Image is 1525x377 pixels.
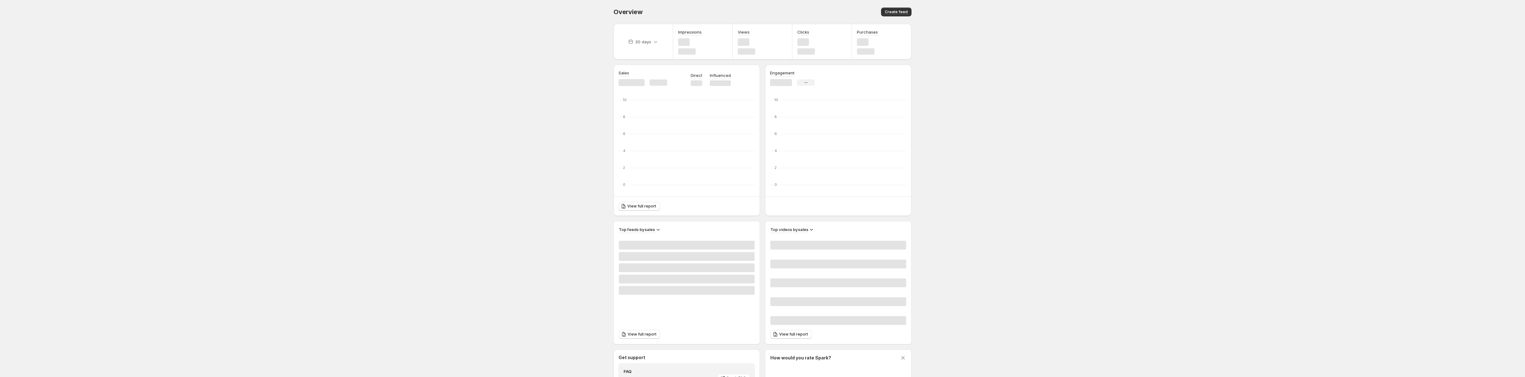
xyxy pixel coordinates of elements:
text: 8 [774,115,777,119]
h4: FAQ [624,368,713,374]
text: 0 [623,182,625,187]
span: View full report [779,332,808,337]
a: View full report [619,202,660,211]
text: 2 [623,165,625,170]
span: View full report [627,204,656,209]
text: 2 [774,165,777,170]
text: 4 [623,148,625,153]
a: View full report [770,330,812,339]
text: 6 [774,132,777,136]
h3: Impressions [678,29,702,35]
p: Influenced [710,72,731,78]
p: 30 days [635,39,651,45]
button: Create feed [881,8,911,16]
text: 0 [774,182,777,187]
text: 8 [623,115,625,119]
p: Direct [691,72,702,78]
h3: Get support [619,354,645,361]
h3: Views [738,29,750,35]
text: 10 [774,98,778,102]
h3: How would you rate Spark? [770,355,831,361]
h3: Top videos by sales [770,226,808,233]
h3: Purchases [857,29,878,35]
text: 10 [623,98,627,102]
span: Overview [614,8,642,16]
span: Create feed [885,9,908,14]
text: 6 [623,132,625,136]
span: View full report [628,332,656,337]
h3: Sales [619,70,629,76]
h3: Clicks [797,29,809,35]
text: 4 [774,148,777,153]
a: View full report [619,330,660,339]
h3: Top feeds by sales [619,226,655,233]
h3: Engagement [770,70,794,76]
